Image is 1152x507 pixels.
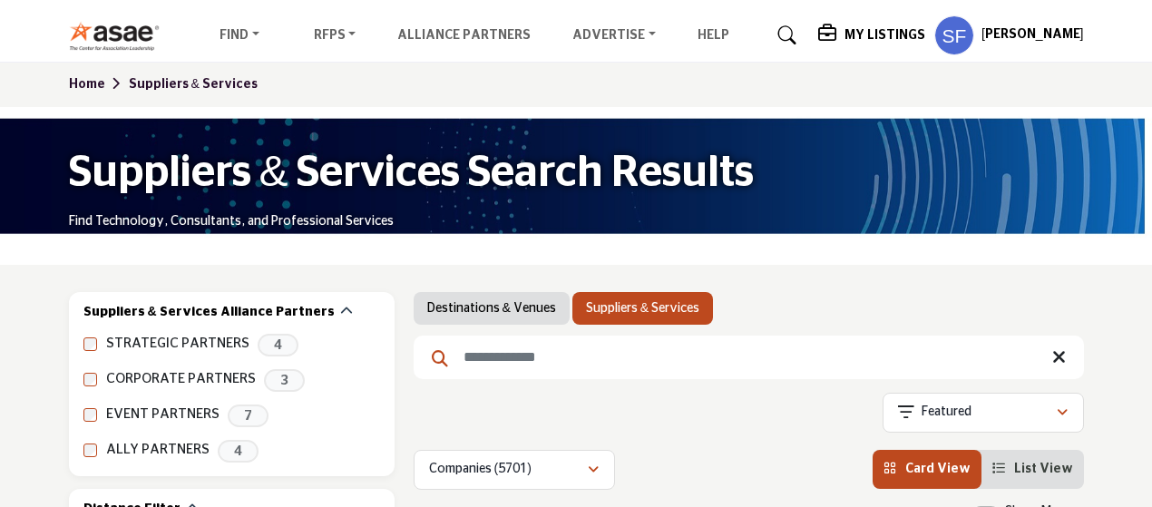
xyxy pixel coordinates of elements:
[981,450,1084,489] li: List View
[83,408,97,422] input: EVENT PARTNERS checkbox
[884,463,971,475] a: View Card
[586,299,699,317] a: Suppliers & Services
[228,405,268,427] span: 7
[83,304,335,322] h2: Suppliers & Services Alliance Partners
[905,463,971,475] span: Card View
[129,78,258,91] a: Suppliers & Services
[429,461,532,479] p: Companies (5701)
[992,463,1073,475] a: View List
[397,29,531,42] a: Alliance Partners
[922,404,971,422] p: Featured
[106,369,256,390] label: CORPORATE PARTNERS
[560,23,669,48] a: Advertise
[69,213,394,231] p: Find Technology, Consultants, and Professional Services
[844,27,925,44] h5: My Listings
[264,369,305,392] span: 3
[69,78,129,91] a: Home
[934,15,974,55] button: Show hide supplier dropdown
[83,444,97,457] input: ALLY PARTNERS checkbox
[698,29,729,42] a: Help
[883,393,1084,433] button: Featured
[69,145,754,201] h1: Suppliers & Services Search Results
[83,337,97,351] input: STRATEGIC PARTNERS checkbox
[106,405,220,425] label: EVENT PARTNERS
[414,450,615,490] button: Companies (5701)
[427,299,556,317] a: Destinations & Venues
[218,440,259,463] span: 4
[873,450,981,489] li: Card View
[414,336,1084,379] input: Search Keyword
[981,26,1084,44] h5: [PERSON_NAME]
[83,373,97,386] input: CORPORATE PARTNERS checkbox
[106,334,249,355] label: STRATEGIC PARTNERS
[818,24,925,46] div: My Listings
[1014,463,1073,475] span: List View
[301,23,369,48] a: RFPs
[258,334,298,356] span: 4
[760,21,808,50] a: Search
[106,440,210,461] label: ALLY PARTNERS
[207,23,272,48] a: Find
[69,21,170,51] img: Site Logo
